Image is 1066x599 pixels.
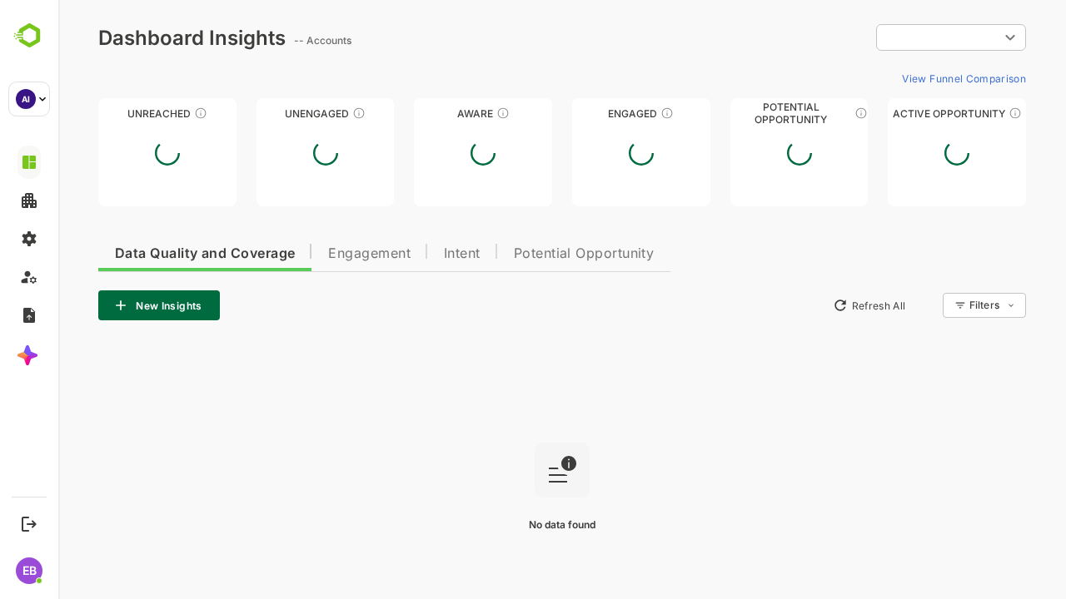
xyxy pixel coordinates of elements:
div: Unengaged [198,107,336,120]
div: These accounts are warm, further nurturing would qualify them to MQAs [602,106,615,120]
img: BambooboxLogoMark.f1c84d78b4c51b1a7b5f700c9845e183.svg [8,20,51,52]
div: EB [16,557,42,584]
div: Aware [356,107,494,120]
div: Potential Opportunity [672,107,810,120]
span: Potential Opportunity [456,247,596,260]
div: These accounts have not shown enough engagement and need nurturing [294,106,307,120]
div: Filters [909,290,968,320]
span: Intent [386,247,422,260]
div: Engaged [514,107,652,120]
div: Unreached [40,107,178,120]
span: Data Quality and Coverage [57,247,237,260]
span: No data found [471,518,537,531]
div: AI [16,89,36,109]
div: Active Opportunity [829,107,968,120]
button: New Insights [40,290,162,320]
div: ​ [818,22,968,52]
div: Filters [911,299,941,311]
button: View Funnel Comparison [837,65,968,92]
div: These accounts have open opportunities which might be at any of the Sales Stages [950,106,964,120]
button: Logout [17,512,40,535]
span: Engagement [270,247,352,260]
ag: -- Accounts [236,34,298,47]
div: Dashboard Insights [40,26,227,50]
button: Refresh All [767,292,854,319]
div: These accounts have not been engaged with for a defined time period [136,106,149,120]
div: These accounts are MQAs and can be passed on to Inside Sales [796,106,809,120]
div: These accounts have just entered the buying cycle and need further nurturing [438,106,451,120]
